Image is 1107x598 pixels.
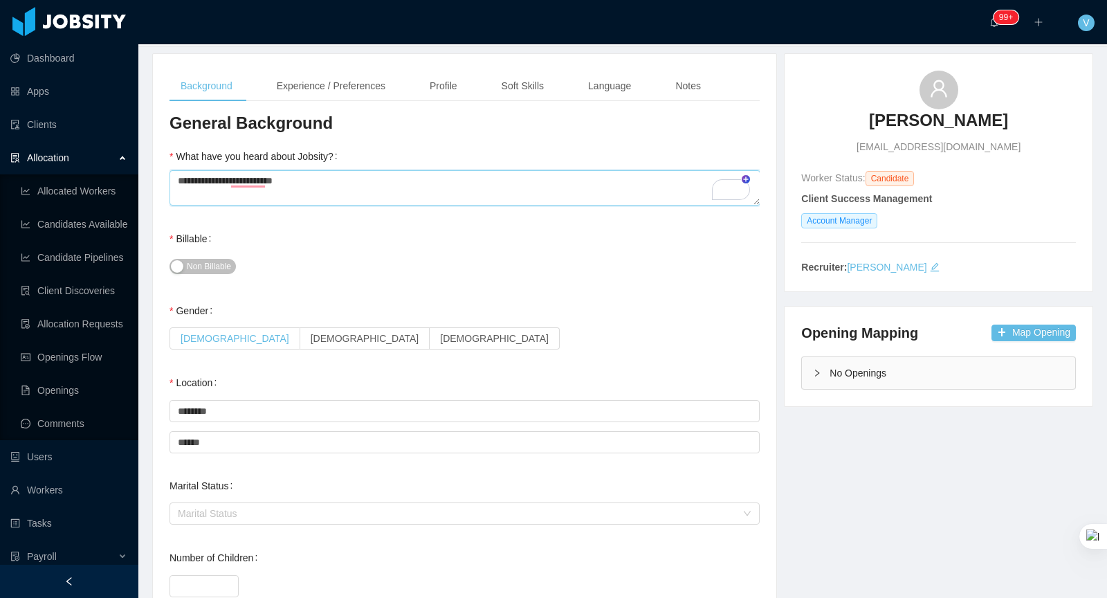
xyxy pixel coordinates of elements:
[170,305,218,316] label: Gender
[1083,15,1089,31] span: V
[869,109,1008,140] a: [PERSON_NAME]
[994,10,1018,24] sup: 900
[10,44,127,72] a: icon: pie-chartDashboard
[989,17,999,27] i: icon: bell
[311,333,419,344] span: [DEMOGRAPHIC_DATA]
[178,507,736,520] div: Marital Status
[10,552,20,561] i: icon: file-protect
[170,552,263,563] label: Number of Children
[801,323,918,343] h4: Opening Mapping
[170,480,238,491] label: Marital Status
[929,79,949,98] i: icon: user
[991,325,1076,341] button: icon: plusMap Opening
[440,333,549,344] span: [DEMOGRAPHIC_DATA]
[930,262,940,272] i: icon: edit
[170,377,222,388] label: Location
[10,111,127,138] a: icon: auditClients
[801,262,847,273] strong: Recruiter:
[10,476,127,504] a: icon: userWorkers
[10,509,127,537] a: icon: profileTasks
[491,71,555,102] div: Soft Skills
[10,153,20,163] i: icon: solution
[813,369,821,377] i: icon: right
[801,213,877,228] span: Account Manager
[170,170,760,206] textarea: To enrich screen reader interactions, please activate Accessibility in Grammarly extension settings
[181,333,289,344] span: [DEMOGRAPHIC_DATA]
[847,262,926,273] a: [PERSON_NAME]
[21,177,127,205] a: icon: line-chartAllocated Workers
[170,575,239,597] input: Number of Children
[27,152,69,163] span: Allocation
[866,171,915,186] span: Candidate
[10,78,127,105] a: icon: appstoreApps
[21,343,127,371] a: icon: idcardOpenings Flow
[801,172,865,183] span: Worker Status:
[419,71,468,102] div: Profile
[170,151,343,162] label: What have you heard about Jobsity?
[266,71,396,102] div: Experience / Preferences
[857,140,1021,154] span: [EMAIL_ADDRESS][DOMAIN_NAME]
[802,357,1075,389] div: icon: rightNo Openings
[743,509,751,519] i: icon: down
[664,71,712,102] div: Notes
[21,277,127,305] a: icon: file-searchClient Discoveries
[170,233,217,244] label: Billable
[187,260,231,273] span: Non Billable
[21,210,127,238] a: icon: line-chartCandidates Available
[170,112,760,134] h3: General Background
[170,71,244,102] div: Background
[10,443,127,471] a: icon: robotUsers
[801,193,932,204] strong: Client Success Management
[21,410,127,437] a: icon: messageComments
[1034,17,1043,27] i: icon: plus
[21,310,127,338] a: icon: file-doneAllocation Requests
[27,551,57,562] span: Payroll
[170,259,236,274] button: Billable
[21,244,127,271] a: icon: line-chartCandidate Pipelines
[577,71,642,102] div: Language
[21,377,127,404] a: icon: file-textOpenings
[869,109,1008,132] h3: [PERSON_NAME]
